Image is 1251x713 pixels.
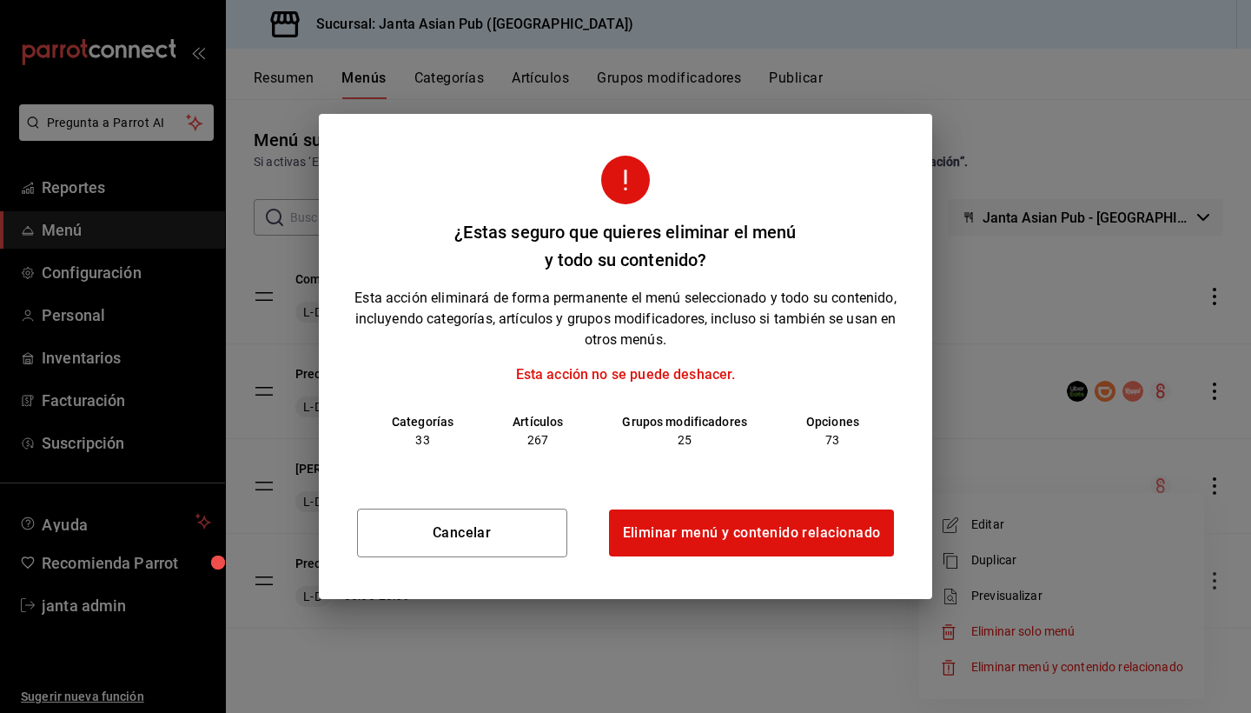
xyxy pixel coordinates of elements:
[622,431,747,450] p: 25
[392,413,453,431] p: Categorías
[340,364,911,385] p: Esta acción no se puede deshacer.
[609,510,895,556] button: Eliminar menú y contenido relacionado
[513,431,563,450] p: 267
[806,413,859,431] p: Opciones
[622,413,747,431] p: Grupos modificadores
[806,431,859,450] p: 73
[392,431,453,450] p: 33
[319,114,932,288] h2: ¿Estas seguro que quieres eliminar el menú y todo su contenido?
[513,413,563,431] p: Artículos
[357,509,567,557] button: Cancelar
[340,288,911,350] p: Esta acción eliminará de forma permanente el menú seleccionado y todo su contenido, incluyendo ca...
